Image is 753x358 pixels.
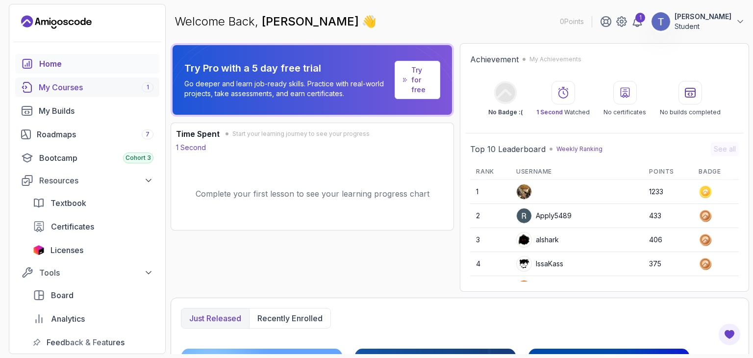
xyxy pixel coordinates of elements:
span: Cohort 3 [125,154,151,162]
div: My Builds [39,105,153,117]
p: 0 Points [560,17,584,26]
span: [PERSON_NAME] [262,14,362,28]
p: Weekly Ranking [556,145,602,153]
div: daringsquirrel4c781 [516,280,600,296]
span: Feedback & Features [47,336,125,348]
img: user profile image [517,281,531,295]
div: Bootcamp [39,152,153,164]
button: user profile image[PERSON_NAME]Student [651,12,745,31]
span: 1 Second [536,108,563,116]
td: 375 [643,252,693,276]
a: Try for free [411,65,432,95]
a: 1 [631,16,643,27]
a: courses [15,77,159,97]
p: Try Pro with a 5 day free trial [184,61,391,75]
a: bootcamp [15,148,159,168]
button: Just released [181,308,249,328]
div: My Courses [39,81,153,93]
th: Points [643,164,693,180]
p: No Badge :( [488,108,523,116]
div: Apply5489 [516,208,572,224]
p: Welcome Back, [175,14,376,29]
button: Tools [15,264,159,281]
a: Try for free [395,61,440,99]
td: 1 [470,180,510,204]
span: 1 [147,83,149,91]
th: Rank [470,164,510,180]
a: board [27,285,159,305]
a: roadmaps [15,125,159,144]
span: Board [51,289,74,301]
a: analytics [27,309,159,329]
span: Certificates [51,221,94,232]
button: See all [711,142,739,156]
td: 1233 [643,180,693,204]
td: 433 [643,204,693,228]
img: user profile image [652,12,670,31]
div: Tools [39,267,153,279]
a: builds [15,101,159,121]
img: user profile image [517,208,531,223]
p: Recently enrolled [257,312,323,324]
p: Watched [536,108,590,116]
a: certificates [27,217,159,236]
h3: Time Spent [176,128,220,140]
span: Analytics [51,313,85,325]
td: 318 [643,276,693,300]
p: 1 Second [176,143,206,153]
div: alshark [516,232,559,248]
span: 7 [146,130,150,138]
span: Start your learning journey to see your progress [232,130,370,138]
div: Home [39,58,153,70]
span: Textbook [50,197,86,209]
img: jetbrains icon [33,245,45,255]
p: Student [675,22,731,31]
button: Resources [15,172,159,189]
a: Landing page [21,14,92,30]
p: No certificates [603,108,646,116]
td: 2 [470,204,510,228]
p: No builds completed [660,108,721,116]
h2: Achievement [470,53,519,65]
p: My Achievements [529,55,581,63]
img: user profile image [517,232,531,247]
div: Resources [39,175,153,186]
td: 5 [470,276,510,300]
p: Complete your first lesson to see your learning progress chart [196,188,429,200]
td: 3 [470,228,510,252]
p: [PERSON_NAME] [675,12,731,22]
th: Badge [693,164,739,180]
h2: Top 10 Leaderboard [470,143,546,155]
td: 406 [643,228,693,252]
td: 4 [470,252,510,276]
img: user profile image [517,256,531,271]
img: user profile image [517,184,531,199]
a: home [15,54,159,74]
div: IssaKass [516,256,563,272]
div: 1 [635,13,645,23]
button: Open Feedback Button [718,323,741,346]
button: Recently enrolled [249,308,330,328]
p: Go deeper and learn job-ready skills. Practice with real-world projects, take assessments, and ea... [184,79,391,99]
span: 👋 [362,14,376,29]
a: licenses [27,240,159,260]
th: Username [510,164,643,180]
p: Just released [189,312,241,324]
a: textbook [27,193,159,213]
div: Roadmaps [37,128,153,140]
span: Licenses [50,244,83,256]
a: feedback [27,332,159,352]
